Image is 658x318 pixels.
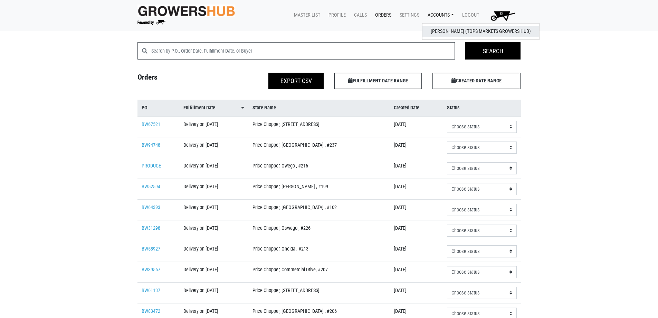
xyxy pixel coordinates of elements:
a: BW61137 [142,288,160,293]
span: PO [142,104,147,112]
a: BW31298 [142,225,160,231]
td: Delivery on [DATE] [179,282,248,303]
span: Status [447,104,460,112]
button: Export CSV [268,73,324,89]
td: Delivery on [DATE] [179,199,248,220]
input: Search [465,42,521,60]
td: Price Chopper, [PERSON_NAME] , #199 [248,179,390,199]
td: [DATE] [390,262,443,282]
td: Price Chopper, Oswego , #226 [248,220,390,241]
td: Price Chopper, [STREET_ADDRESS] [248,116,390,137]
a: BW67521 [142,121,160,127]
a: Store Name [252,104,385,112]
a: Master List [288,9,323,22]
img: original-fc7597fdc6adbb9d0e2ae620e786d1a2.jpg [137,4,236,17]
a: Created Date [394,104,439,112]
a: Orders [370,9,394,22]
span: Fulfillment Date [183,104,215,112]
a: PRODUCE [142,163,161,169]
td: Delivery on [DATE] [179,220,248,241]
input: Search by P.O., Order Date, Fulfillment Date, or Buyer [151,42,455,60]
a: [PERSON_NAME] (Tops Markets Growers Hub) [422,26,539,37]
td: Price Chopper, Oneida , #213 [248,241,390,262]
a: BW39567 [142,267,160,273]
div: Accounts [422,23,540,40]
td: Price Chopper, [GEOGRAPHIC_DATA] , #237 [248,137,390,158]
td: [DATE] [390,282,443,303]
span: CREATED DATE RANGE [432,73,521,89]
td: [DATE] [390,241,443,262]
td: Delivery on [DATE] [179,137,248,158]
td: Price Chopper, Commercial Drive, #207 [248,262,390,282]
a: BW64393 [142,205,160,210]
a: PO [142,104,175,112]
span: 0 [500,11,503,17]
a: BW52594 [142,184,160,190]
span: Store Name [252,104,276,112]
td: Price Chopper, [GEOGRAPHIC_DATA] , #102 [248,199,390,220]
td: Price Chopper, Owego , #216 [248,158,390,179]
h4: Orders [132,73,231,87]
a: BW83472 [142,308,160,314]
img: Cart [487,9,518,22]
a: Accounts [422,9,457,22]
span: Created Date [394,104,419,112]
td: [DATE] [390,199,443,220]
a: Status [447,104,517,112]
a: Logout [457,9,482,22]
td: Delivery on [DATE] [179,262,248,282]
span: FULFILLMENT DATE RANGE [334,73,422,89]
td: [DATE] [390,220,443,241]
a: Fulfillment Date [183,104,244,112]
td: [DATE] [390,116,443,137]
td: Delivery on [DATE] [179,241,248,262]
a: Calls [349,9,370,22]
td: [DATE] [390,179,443,199]
td: [DATE] [390,158,443,179]
td: Price Chopper, [STREET_ADDRESS] [248,282,390,303]
a: Profile [323,9,349,22]
a: BW58927 [142,246,160,252]
a: BW94748 [142,142,160,148]
img: Powered by Big Wheelbarrow [137,20,166,25]
td: Delivery on [DATE] [179,116,248,137]
td: Delivery on [DATE] [179,179,248,199]
a: 0 [482,9,521,22]
a: Settings [394,9,422,22]
td: Delivery on [DATE] [179,158,248,179]
td: [DATE] [390,137,443,158]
